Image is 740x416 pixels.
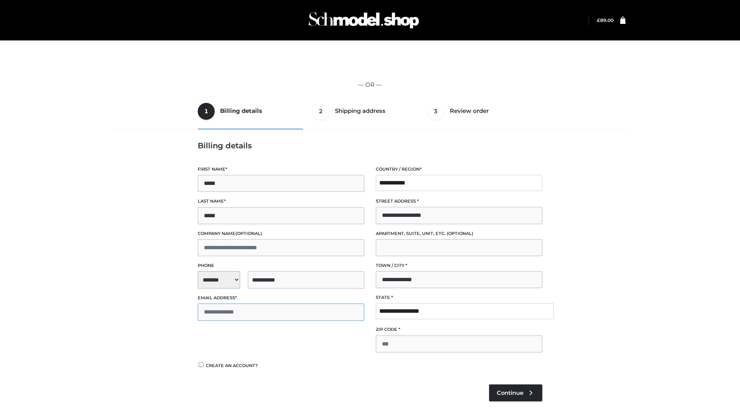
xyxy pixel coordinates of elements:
label: Apartment, suite, unit, etc. [376,230,542,237]
label: First name [198,166,364,173]
p: — OR — [114,80,626,90]
label: Phone [198,262,364,269]
bdi: 89.00 [597,17,614,23]
label: Company name [198,230,364,237]
label: Town / City [376,262,542,269]
span: (optional) [235,231,262,236]
span: £ [597,17,600,23]
a: £89.00 [597,17,614,23]
img: Schmodel Admin 964 [306,5,422,35]
span: (optional) [447,231,473,236]
label: ZIP Code [376,326,542,333]
span: Continue [497,389,523,396]
label: Email address [198,294,364,302]
input: Create an account? [198,362,205,367]
iframe: Secure express checkout frame [113,51,627,72]
a: Continue [489,384,542,401]
label: Last name [198,198,364,205]
label: Country / Region [376,166,542,173]
span: Create an account? [206,363,258,368]
label: Street address [376,198,542,205]
label: State [376,294,542,301]
h3: Billing details [198,141,542,150]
